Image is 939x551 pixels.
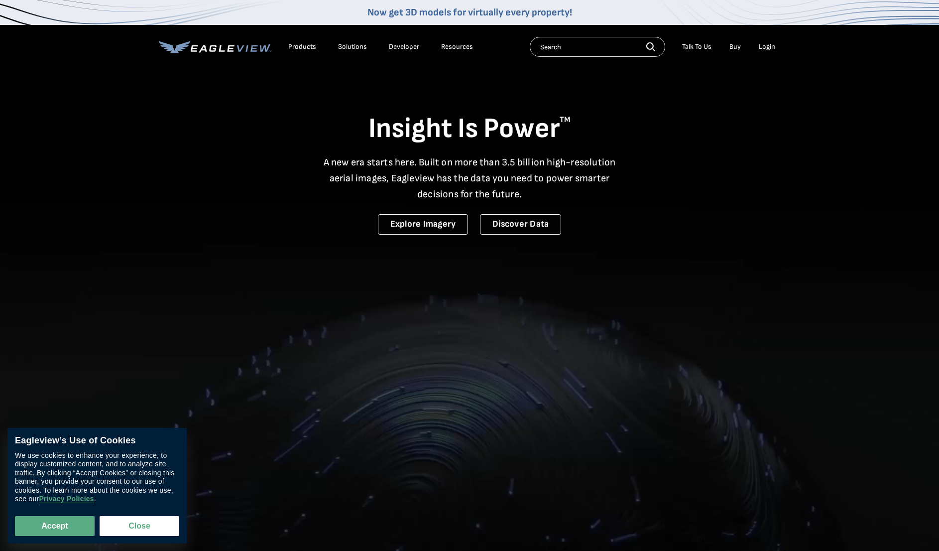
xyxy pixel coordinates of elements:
div: Eagleview’s Use of Cookies [15,435,179,446]
button: Close [100,516,179,536]
a: Privacy Policies [39,495,94,504]
div: Talk To Us [682,42,711,51]
div: Products [288,42,316,51]
input: Search [530,37,665,57]
a: Explore Imagery [378,214,469,235]
sup: TM [560,115,571,125]
div: Login [759,42,775,51]
button: Accept [15,516,95,536]
a: Now get 3D models for virtually every property! [367,6,572,18]
a: Discover Data [480,214,561,235]
div: Solutions [338,42,367,51]
div: Resources [441,42,473,51]
h1: Insight Is Power [159,112,780,146]
a: Buy [729,42,741,51]
a: Developer [389,42,419,51]
p: A new era starts here. Built on more than 3.5 billion high-resolution aerial images, Eagleview ha... [317,154,622,202]
div: We use cookies to enhance your experience, to display customized content, and to analyze site tra... [15,451,179,504]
